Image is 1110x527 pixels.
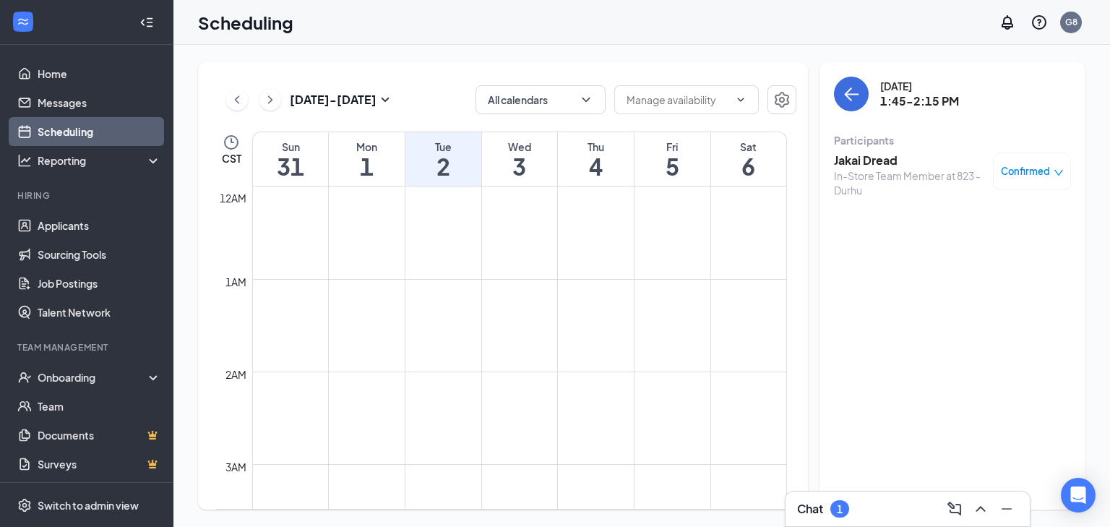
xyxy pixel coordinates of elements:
[38,498,139,513] div: Switch to admin view
[38,298,161,327] a: Talent Network
[969,497,992,520] button: ChevronUp
[1054,168,1064,178] span: down
[995,497,1018,520] button: Minimize
[38,269,161,298] a: Job Postings
[290,92,377,108] h3: [DATE] - [DATE]
[634,132,710,186] a: September 5, 2025
[880,93,959,109] h3: 1:45-2:15 PM
[834,77,869,111] button: back-button
[253,140,328,154] div: Sun
[38,88,161,117] a: Messages
[377,91,394,108] svg: SmallChevronDown
[1031,14,1048,31] svg: QuestionInfo
[579,93,593,107] svg: ChevronDown
[226,89,248,111] button: ChevronLeft
[482,154,558,179] h1: 3
[797,501,823,517] h3: Chat
[17,189,158,202] div: Hiring
[230,91,244,108] svg: ChevronLeft
[880,79,959,93] div: [DATE]
[405,140,481,154] div: Tue
[627,92,729,108] input: Manage availability
[17,498,32,513] svg: Settings
[999,14,1016,31] svg: Notifications
[558,132,634,186] a: September 4, 2025
[253,132,328,186] a: August 31, 2025
[329,140,405,154] div: Mon
[223,367,249,382] div: 2am
[711,154,786,179] h1: 6
[1065,16,1077,28] div: G8
[16,14,30,29] svg: WorkstreamLogo
[1061,478,1096,513] div: Open Intercom Messenger
[943,497,966,520] button: ComposeMessage
[405,154,481,179] h1: 2
[1001,164,1050,179] span: Confirmed
[38,392,161,421] a: Team
[217,190,249,206] div: 12am
[38,211,161,240] a: Applicants
[482,140,558,154] div: Wed
[222,151,241,166] span: CST
[834,168,986,197] div: In-Store Team Member at 823 - Durhu
[38,421,161,450] a: DocumentsCrown
[773,91,791,108] svg: Settings
[223,134,240,151] svg: Clock
[634,154,710,179] h1: 5
[223,459,249,475] div: 3am
[38,59,161,88] a: Home
[711,132,786,186] a: September 6, 2025
[17,341,158,354] div: Team Management
[998,500,1015,518] svg: Minimize
[405,132,481,186] a: September 2, 2025
[38,117,161,146] a: Scheduling
[735,94,747,106] svg: ChevronDown
[139,15,154,30] svg: Collapse
[946,500,963,518] svg: ComposeMessage
[767,85,796,114] button: Settings
[482,132,558,186] a: September 3, 2025
[259,89,281,111] button: ChevronRight
[263,91,277,108] svg: ChevronRight
[329,154,405,179] h1: 1
[17,153,32,168] svg: Analysis
[17,370,32,385] svg: UserCheck
[558,140,634,154] div: Thu
[834,133,1071,147] div: Participants
[38,370,149,385] div: Onboarding
[634,140,710,154] div: Fri
[837,503,843,515] div: 1
[223,274,249,290] div: 1am
[972,500,989,518] svg: ChevronUp
[38,450,161,479] a: SurveysCrown
[558,154,634,179] h1: 4
[843,85,860,103] svg: ArrowLeft
[38,240,161,269] a: Sourcing Tools
[834,153,986,168] h3: Jakai Dread
[476,85,606,114] button: All calendarsChevronDown
[198,10,293,35] h1: Scheduling
[253,154,328,179] h1: 31
[329,132,405,186] a: September 1, 2025
[711,140,786,154] div: Sat
[38,153,162,168] div: Reporting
